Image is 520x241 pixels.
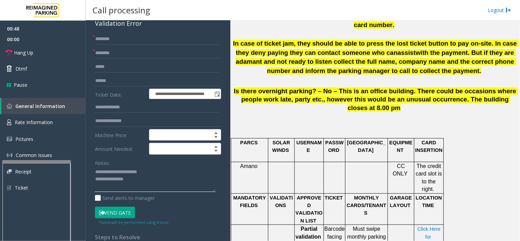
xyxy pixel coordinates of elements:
span: General Information [15,103,65,109]
span: Dtmf [15,65,27,72]
span: Amano [240,163,258,169]
span: Decrease value [211,149,221,154]
img: 'icon' [7,153,12,158]
span: LOCATION TIME [416,195,444,208]
a: General Information [1,98,86,114]
span: CARD INSERTION [415,140,443,153]
span: Rate Information [15,119,53,125]
span: Pictures [15,136,33,142]
span: TICKET [325,195,343,201]
span: Pause [14,81,27,88]
label: Notes: [95,157,110,167]
span: with the payment. But if they are adamant and not ready to listen collect the full name, company ... [236,49,516,74]
span: The credit card slot is to the right. [416,163,444,192]
label: Send alerts to manager [95,194,155,202]
span: GARAGE LAYOUT [390,195,413,208]
span: Partial validation [295,226,321,239]
span: PARCS [240,140,258,145]
span: PASSWORD [325,140,344,153]
span: USERNAME [297,140,322,153]
span: EQUIPMENT [389,140,413,153]
h3: Call processing [89,2,154,19]
span: APPROVED VALIDATION LIST [296,195,323,224]
span: MANDATORY FIELDS [233,195,267,208]
div: Validation Error [95,19,221,28]
span: Common Issues [16,152,52,158]
span: Is there overnight parking? – No – This is an office building. There could be occasions where peo... [234,87,518,112]
span: [GEOGRAPHIC_DATA] [347,140,386,153]
label: Machine Price: [93,129,147,141]
label: Ticket Date: [93,89,147,99]
span: SOLAR WINDS [273,140,292,153]
button: Vend Gate [95,207,135,218]
span: MONTHLY CARDS/TENANTS [347,195,387,216]
img: 'icon' [7,119,11,125]
a: Logout [488,7,511,14]
span: CC ONLY [393,163,408,177]
span: Toggle popup [213,89,221,99]
span: Decrease value [211,135,221,141]
span: Increase value [211,143,221,149]
img: logout [506,7,511,14]
label: Amount Needed: [93,143,147,155]
span: Hang Up [14,49,33,56]
h4: Steps to Resolve [95,234,221,241]
span: assist [398,49,416,56]
span: VALIDATIONS [270,195,293,208]
span: In case of ticket jam, they should be able to press the lost ticket button to pay on-site. In cas... [233,40,519,56]
img: 'icon' [7,137,12,141]
small: Vend will be performed using 4 tone [98,220,169,225]
span: Increase value [211,130,221,135]
img: 'icon' [7,104,12,109]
